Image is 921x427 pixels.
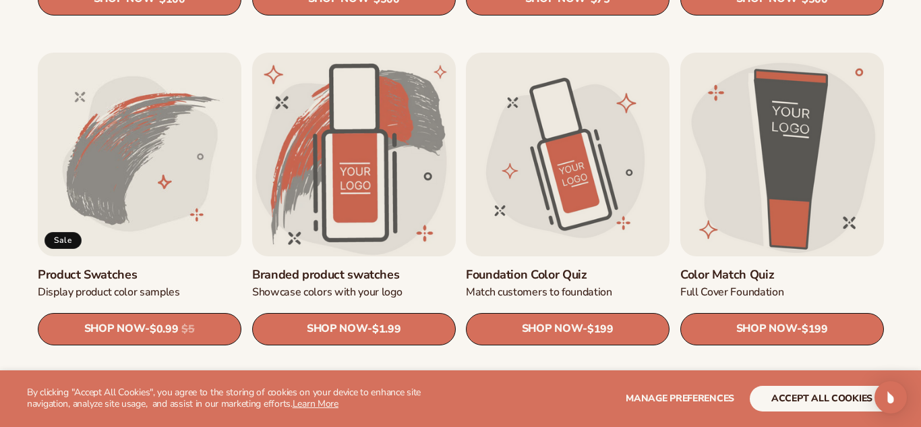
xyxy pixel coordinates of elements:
[306,322,367,335] span: SHOP NOW
[27,387,460,410] p: By clicking "Accept All Cookies", you agree to the storing of cookies on your device to enhance s...
[801,323,827,336] span: $199
[626,386,734,411] button: Manage preferences
[181,323,194,336] s: $5
[466,267,670,283] a: Foundation Color Quiz
[293,397,338,410] a: Learn More
[750,386,894,411] button: accept all cookies
[466,313,670,345] a: SHOP NOW- $199
[84,322,145,335] span: SHOP NOW
[680,313,884,345] a: SHOP NOW- $199
[626,392,734,405] span: Manage preferences
[150,323,178,336] span: $0.99
[372,323,400,336] span: $1.99
[38,313,241,345] a: SHOP NOW- $0.99 $5
[874,381,907,414] div: Open Intercom Messenger
[252,313,456,345] a: SHOP NOW- $1.99
[38,267,241,283] a: Product Swatches
[252,267,456,283] a: Branded product swatches
[587,323,614,336] span: $199
[680,267,884,283] a: Color Match Quiz
[522,322,583,335] span: SHOP NOW
[736,322,796,335] span: SHOP NOW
